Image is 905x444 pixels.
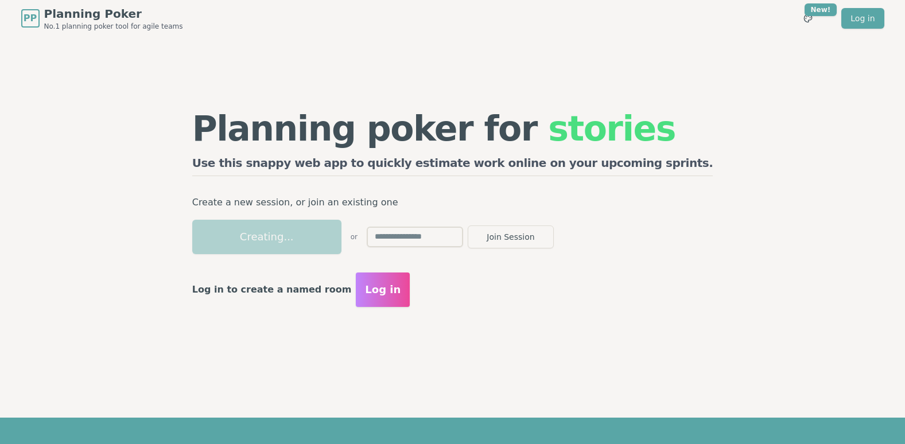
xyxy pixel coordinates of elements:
[365,282,401,298] span: Log in
[44,22,183,31] span: No.1 planning poker tool for agile teams
[356,272,410,307] button: Log in
[24,11,37,25] span: PP
[841,8,884,29] a: Log in
[805,3,837,16] div: New!
[548,108,675,149] span: stories
[44,6,183,22] span: Planning Poker
[192,111,713,146] h1: Planning poker for
[192,155,713,176] h2: Use this snappy web app to quickly estimate work online on your upcoming sprints.
[798,8,818,29] button: New!
[192,282,352,298] p: Log in to create a named room
[21,6,183,31] a: PPPlanning PokerNo.1 planning poker tool for agile teams
[351,232,358,242] span: or
[468,225,554,248] button: Join Session
[192,194,713,211] p: Create a new session, or join an existing one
